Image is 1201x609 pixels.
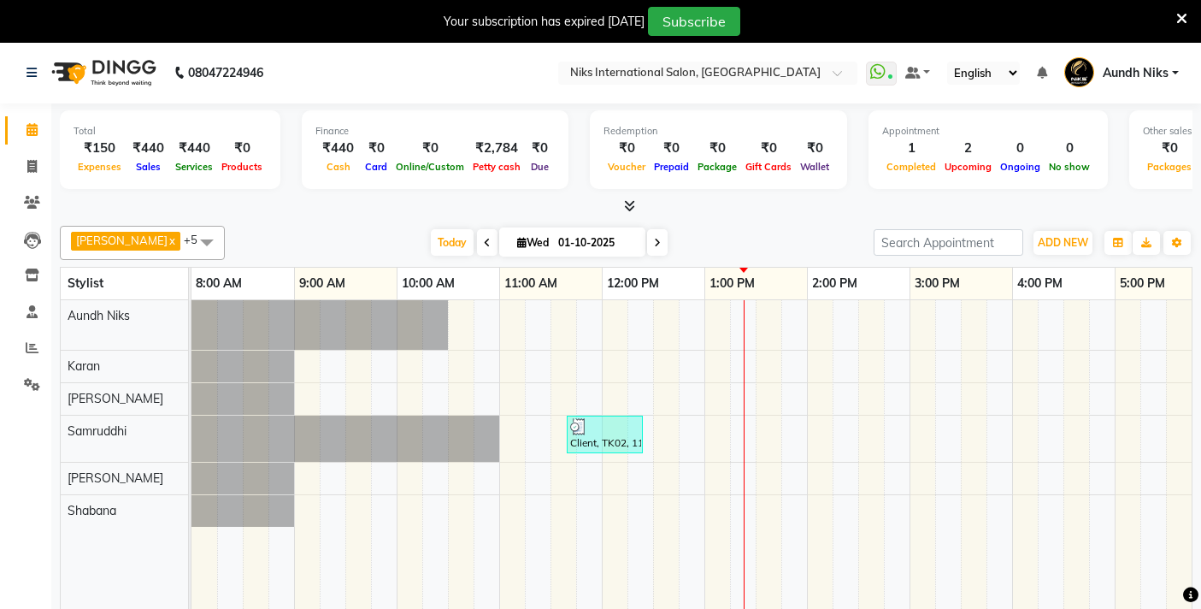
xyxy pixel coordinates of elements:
div: 0 [996,139,1045,158]
div: Appointment [882,124,1094,139]
span: Services [171,161,217,173]
b: 08047224946 [188,49,263,97]
a: x [168,234,175,247]
div: ₹0 [1143,139,1196,158]
a: 2:00 PM [808,271,862,296]
span: Wed [513,236,553,249]
span: Expenses [74,161,126,173]
span: Stylist [68,275,103,291]
div: ₹0 [741,139,796,158]
span: Completed [882,161,940,173]
div: 1 [882,139,940,158]
a: 8:00 AM [191,271,246,296]
div: ₹440 [171,139,217,158]
button: ADD NEW [1033,231,1092,255]
div: Finance [315,124,555,139]
div: ₹0 [693,139,741,158]
span: Packages [1143,161,1196,173]
span: Upcoming [940,161,996,173]
img: logo [44,49,161,97]
div: ₹0 [796,139,833,158]
span: Prepaid [650,161,693,173]
div: 2 [940,139,996,158]
div: 0 [1045,139,1094,158]
div: Redemption [603,124,833,139]
a: 11:00 AM [500,271,562,296]
a: 12:00 PM [603,271,663,296]
span: Due [527,161,553,173]
div: ₹0 [217,139,267,158]
span: Wallet [796,161,833,173]
span: Card [361,161,392,173]
div: ₹0 [525,139,555,158]
a: 10:00 AM [397,271,459,296]
div: ₹440 [315,139,361,158]
span: Karan [68,358,100,374]
input: Search Appointment [874,229,1023,256]
span: Ongoing [996,161,1045,173]
span: [PERSON_NAME] [68,391,163,406]
span: Today [431,229,474,256]
span: Gift Cards [741,161,796,173]
div: ₹150 [74,139,126,158]
div: Client, TK02, 11:40 AM-12:25 PM, Liposoluble Wax - Sidelocks/Forehead/ Jawline ([DEMOGRAPHIC_DATA... [568,418,641,451]
span: Voucher [603,161,650,173]
span: Aundh Niks [1103,64,1169,82]
div: ₹440 [126,139,171,158]
button: Subscribe [648,7,740,36]
span: Package [693,161,741,173]
span: +5 [184,233,210,246]
span: Aundh Niks [68,308,130,323]
span: Sales [132,161,165,173]
a: 1:00 PM [705,271,759,296]
img: Aundh Niks [1064,57,1094,87]
a: 9:00 AM [295,271,350,296]
span: Shabana [68,503,116,518]
span: Samruddhi [68,423,127,439]
div: ₹0 [603,139,650,158]
span: Cash [322,161,355,173]
div: ₹2,784 [468,139,525,158]
span: Online/Custom [392,161,468,173]
span: [PERSON_NAME] [68,470,163,486]
div: ₹0 [361,139,392,158]
span: [PERSON_NAME] [76,234,168,247]
span: Petty cash [468,161,525,173]
div: Total [74,124,267,139]
div: ₹0 [650,139,693,158]
a: 3:00 PM [910,271,964,296]
span: No show [1045,161,1094,173]
a: 4:00 PM [1013,271,1067,296]
span: Products [217,161,267,173]
input: 2025-10-01 [553,230,639,256]
a: 5:00 PM [1116,271,1169,296]
div: ₹0 [392,139,468,158]
span: ADD NEW [1038,236,1088,249]
div: Your subscription has expired [DATE] [444,13,645,31]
